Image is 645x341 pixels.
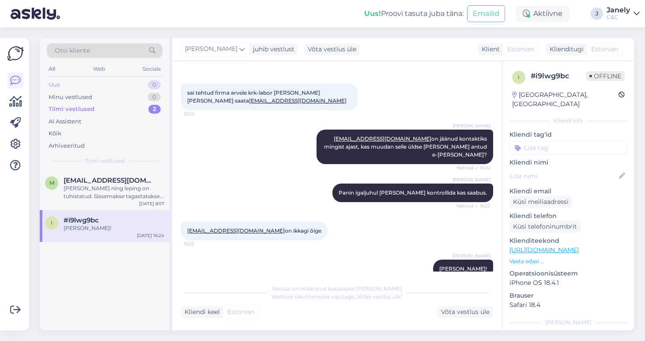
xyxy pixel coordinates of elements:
p: Brauser [509,291,627,300]
span: [PERSON_NAME] [453,176,490,183]
input: Lisa tag [509,141,627,154]
span: Panin igaljuhul [PERSON_NAME] kontrollida kas saabus. [339,189,487,196]
div: 0 [148,93,161,102]
span: sai tehtud firma arvele krk-labor [PERSON_NAME] [PERSON_NAME] saata [187,89,347,104]
p: Operatsioonisüsteem [509,269,627,278]
span: [PERSON_NAME] [453,253,490,259]
input: Lisa nimi [510,171,617,181]
span: [PERSON_NAME] [185,44,238,54]
a: [EMAIL_ADDRESS][DOMAIN_NAME] [187,227,285,234]
span: i [518,74,520,80]
p: Kliendi nimi [509,158,627,167]
div: [PERSON_NAME] ning leping on tühistatud. Sissemakse tagastatakse Teile 1-3 tööpäeva jooksul. [64,184,164,200]
span: Otsi kliente [55,46,90,55]
span: Offline [586,71,625,81]
a: [EMAIL_ADDRESS][DOMAIN_NAME] [249,97,347,104]
div: Kõik [49,129,61,138]
div: Tiimi vestlused [49,105,94,114]
b: Uus! [364,9,381,18]
span: #i9lwg9bc [64,216,99,224]
div: AI Assistent [49,117,81,126]
div: Web [91,63,107,75]
a: [EMAIL_ADDRESS][DOMAIN_NAME] [334,135,431,142]
div: # i9lwg9bc [531,71,586,81]
div: Klient [478,45,500,54]
span: Nähtud ✓ 16:22 [456,165,490,171]
span: m [49,180,54,186]
div: Aktiivne [516,6,570,22]
span: Vestluse ülevõtmiseks vajutage [272,293,403,300]
div: Küsi meiliaadressi [509,196,572,208]
div: Kliendi keel [181,307,220,317]
div: juhib vestlust [249,45,294,54]
p: Vaata edasi ... [509,257,627,265]
div: Võta vestlus üle [438,306,493,318]
span: Estonian [507,45,534,54]
div: [DATE] 16:24 [137,232,164,239]
span: mirezhin@gmail.com [64,176,155,184]
span: 16:23 [184,241,217,247]
div: Küsi telefoninumbrit [509,221,581,233]
div: [PERSON_NAME] [509,318,627,326]
span: on ikkagi õige [187,227,321,234]
div: Minu vestlused [49,93,92,102]
div: 0 [148,80,161,89]
div: All [47,63,57,75]
i: „Võtke vestlus üle” [354,293,403,300]
p: Klienditeekond [509,236,627,245]
div: Võta vestlus üle [304,43,360,55]
div: J [591,8,603,20]
p: iPhone OS 18.4.1 [509,278,627,287]
span: Nähtud ✓ 16:22 [456,203,490,209]
div: Arhiveeritud [49,142,85,150]
div: [PERSON_NAME]! [64,224,164,232]
span: 16:20 [184,111,217,117]
div: Socials [141,63,162,75]
span: i [51,219,53,226]
p: Kliendi telefon [509,211,627,221]
span: on jäänud kontaktiks mingist ajast, kas muudan selle üldse [PERSON_NAME] antud e-[PERSON_NAME]? [324,135,488,158]
div: Proovi tasuta juba täna: [364,8,464,19]
img: Askly Logo [7,45,24,62]
span: Estonian [591,45,618,54]
span: [PERSON_NAME] [453,123,490,129]
div: [DATE] 8:57 [139,200,164,207]
a: [URL][DOMAIN_NAME] [509,246,579,254]
div: Uus [49,80,60,89]
button: Emailid [467,5,505,22]
span: Vestlus on määratud kasutajale [PERSON_NAME] [272,285,402,292]
span: [PERSON_NAME]! [439,265,487,272]
div: Klienditugi [546,45,584,54]
span: Estonian [227,307,254,317]
div: C&C [607,14,630,21]
span: Tiimi vestlused [85,157,124,165]
div: 2 [148,105,161,114]
p: Kliendi tag'id [509,130,627,139]
div: [GEOGRAPHIC_DATA], [GEOGRAPHIC_DATA] [512,90,619,109]
a: JanelyC&C [607,7,640,21]
div: Janely [607,7,630,14]
p: Kliendi email [509,187,627,196]
div: Kliendi info [509,117,627,125]
p: Safari 18.4 [509,300,627,310]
